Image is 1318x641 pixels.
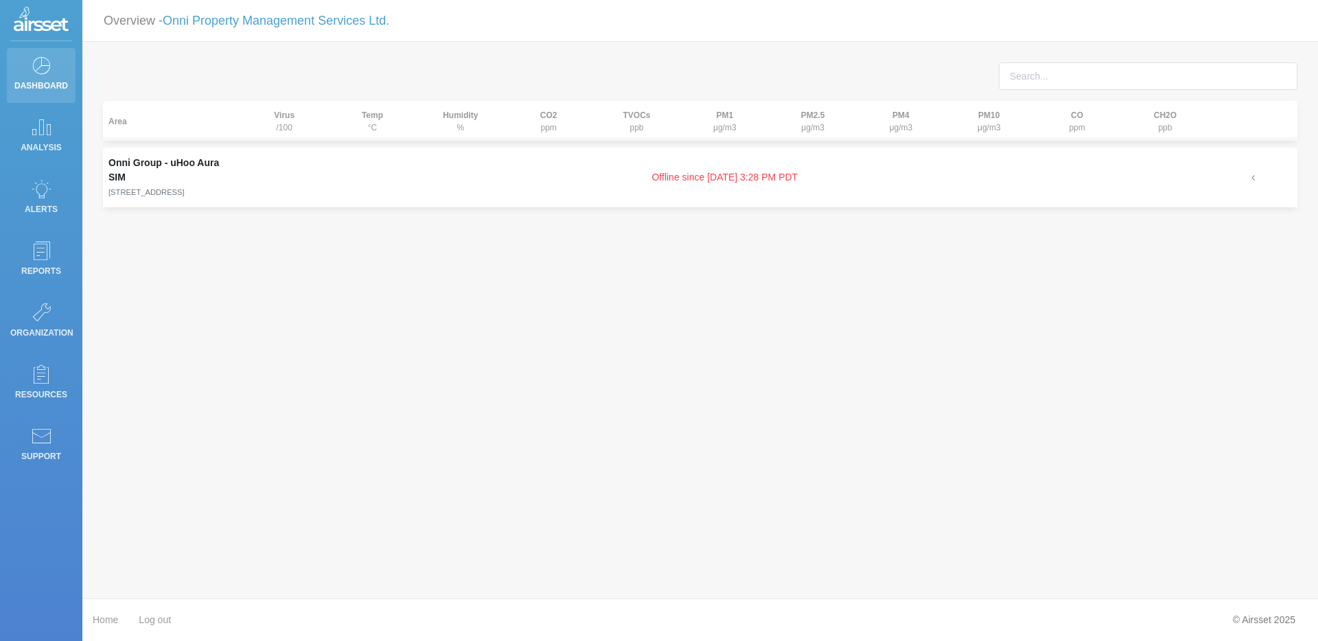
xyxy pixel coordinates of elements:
[10,199,72,220] p: Alerts
[10,137,72,158] p: Analysis
[1071,110,1083,120] strong: CO
[681,101,769,141] th: μg/m3
[328,101,416,141] th: °C
[945,101,1033,141] th: μg/m3
[999,62,1297,90] input: Search...
[592,101,680,141] th: ppb
[623,110,650,120] strong: TVOCs
[7,233,76,288] a: Reports
[108,117,127,126] strong: Area
[7,172,76,226] a: Alerts
[10,261,72,281] p: Reports
[443,110,478,120] strong: Humidity
[1033,101,1121,141] th: ppm
[103,148,240,207] td: Onni Group - uHoo Aura SIM[STREET_ADDRESS]
[978,110,999,120] strong: PM10
[108,188,185,196] small: [STREET_ADDRESS]
[104,8,389,34] p: Overview -
[362,110,383,120] strong: Temp
[801,110,825,120] strong: PM2.5
[769,101,857,141] th: μg/m3
[274,110,294,120] strong: Virus
[7,110,76,165] a: Analysis
[10,446,72,467] p: Support
[7,419,76,474] a: Support
[10,323,72,343] p: Organization
[7,48,76,103] a: Dashboard
[10,75,72,96] p: Dashboard
[417,101,505,141] th: %
[1223,606,1306,633] div: © Airsset 2025
[892,110,910,120] strong: PM4
[540,110,557,120] strong: CO2
[1154,110,1177,120] strong: CH2O
[716,110,733,120] strong: PM1
[14,7,69,34] img: Logo
[505,101,592,141] th: ppm
[857,101,945,141] th: μg/m3
[240,148,1210,207] td: Offline since [DATE] 3:28 PM PDT
[139,606,171,634] a: Log out
[10,384,72,405] p: Resources
[240,101,328,141] th: /100
[163,14,389,27] a: Onni Property Management Services Ltd.
[1121,101,1209,141] th: ppb
[7,357,76,412] a: Resources
[7,295,76,350] a: Organization
[93,606,118,634] a: Home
